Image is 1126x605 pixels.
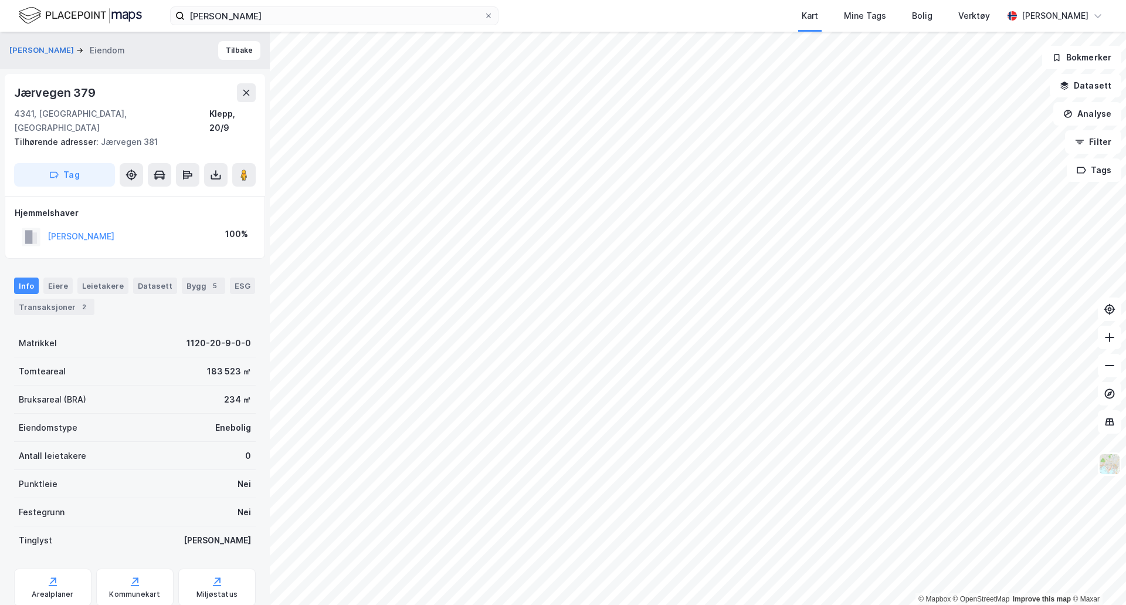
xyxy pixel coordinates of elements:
[207,364,251,378] div: 183 523 ㎡
[9,45,76,56] button: [PERSON_NAME]
[1067,158,1121,182] button: Tags
[184,533,251,547] div: [PERSON_NAME]
[77,278,128,294] div: Leietakere
[245,449,251,463] div: 0
[1065,130,1121,154] button: Filter
[209,107,256,135] div: Klepp, 20/9
[238,505,251,519] div: Nei
[14,137,101,147] span: Tilhørende adresser:
[1053,102,1121,126] button: Analyse
[19,393,86,407] div: Bruksareal (BRA)
[90,43,125,58] div: Eiendom
[225,227,248,241] div: 100%
[14,107,209,135] div: 4341, [GEOGRAPHIC_DATA], [GEOGRAPHIC_DATA]
[133,278,177,294] div: Datasett
[14,299,94,315] div: Transaksjoner
[958,9,990,23] div: Verktøy
[78,301,90,313] div: 2
[32,590,73,599] div: Arealplaner
[186,336,251,350] div: 1120-20-9-0-0
[14,278,39,294] div: Info
[43,278,73,294] div: Eiere
[1067,549,1126,605] iframe: Chat Widget
[109,590,160,599] div: Kommunekart
[1098,453,1121,475] img: Z
[1013,595,1071,603] a: Improve this map
[19,5,142,26] img: logo.f888ab2527a4732fd821a326f86c7f29.svg
[209,280,221,292] div: 5
[238,477,251,491] div: Nei
[185,7,484,25] input: Søk på adresse, matrikkel, gårdeiere, leietakere eller personer
[14,163,115,187] button: Tag
[218,41,260,60] button: Tilbake
[844,9,886,23] div: Mine Tags
[19,477,57,491] div: Punktleie
[19,449,86,463] div: Antall leietakere
[1042,46,1121,69] button: Bokmerker
[1050,74,1121,97] button: Datasett
[224,393,251,407] div: 234 ㎡
[14,83,98,102] div: Jærvegen 379
[918,595,951,603] a: Mapbox
[1022,9,1088,23] div: [PERSON_NAME]
[19,421,77,435] div: Eiendomstype
[912,9,932,23] div: Bolig
[215,421,251,435] div: Enebolig
[19,364,66,378] div: Tomteareal
[19,533,52,547] div: Tinglyst
[15,206,255,220] div: Hjemmelshaver
[182,278,225,294] div: Bygg
[230,278,255,294] div: ESG
[802,9,818,23] div: Kart
[1067,549,1126,605] div: Kontrollprogram for chat
[19,505,65,519] div: Festegrunn
[196,590,238,599] div: Miljøstatus
[14,135,246,149] div: Jærvegen 381
[19,336,57,350] div: Matrikkel
[953,595,1010,603] a: OpenStreetMap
